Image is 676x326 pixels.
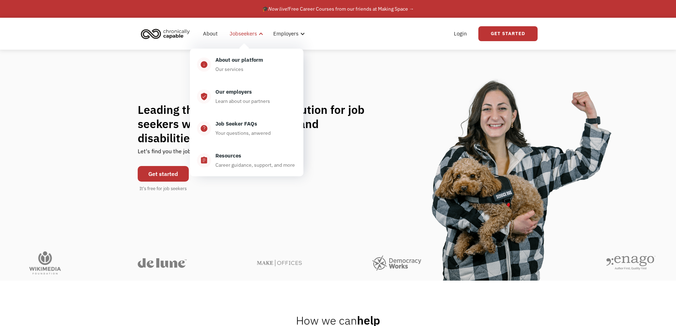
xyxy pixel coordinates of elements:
[139,26,195,42] a: home
[139,185,187,192] div: It's free for job seekers
[215,56,263,64] div: About our platform
[138,103,378,145] h1: Leading the flexible work revolution for job seekers with chronic illnesses and disabilities
[215,151,241,160] div: Resources
[269,22,307,45] div: Employers
[190,112,303,144] a: help_centerJob Seeker FAQsYour questions, anwered
[273,29,298,38] div: Employers
[478,26,538,41] a: Get Started
[215,129,271,137] div: Your questions, anwered
[215,120,257,128] div: Job Seeker FAQs
[190,45,303,176] nav: Jobseekers
[262,5,414,13] div: 🎓 Free Career Courses from our friends at Making Space →
[215,161,295,169] div: Career guidance, support, and more
[450,22,471,45] a: Login
[215,88,252,96] div: Our employers
[190,49,303,81] a: infoAbout our platformOur services
[215,65,243,73] div: Our services
[230,29,257,38] div: Jobseekers
[199,22,222,45] a: About
[268,6,288,12] em: Now live!
[200,124,208,133] div: help_center
[190,144,303,176] a: assignmentResourcesCareer guidance, support, and more
[138,166,189,182] a: Get started
[225,22,265,45] div: Jobseekers
[215,97,270,105] div: Learn about our partners
[200,92,208,101] div: verified_user
[190,81,303,112] a: verified_userOur employersLearn about our partners
[138,145,231,162] div: Let's find you the job of your dreams
[200,156,208,165] div: assignment
[139,26,192,42] img: Chronically Capable logo
[200,60,208,69] div: info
